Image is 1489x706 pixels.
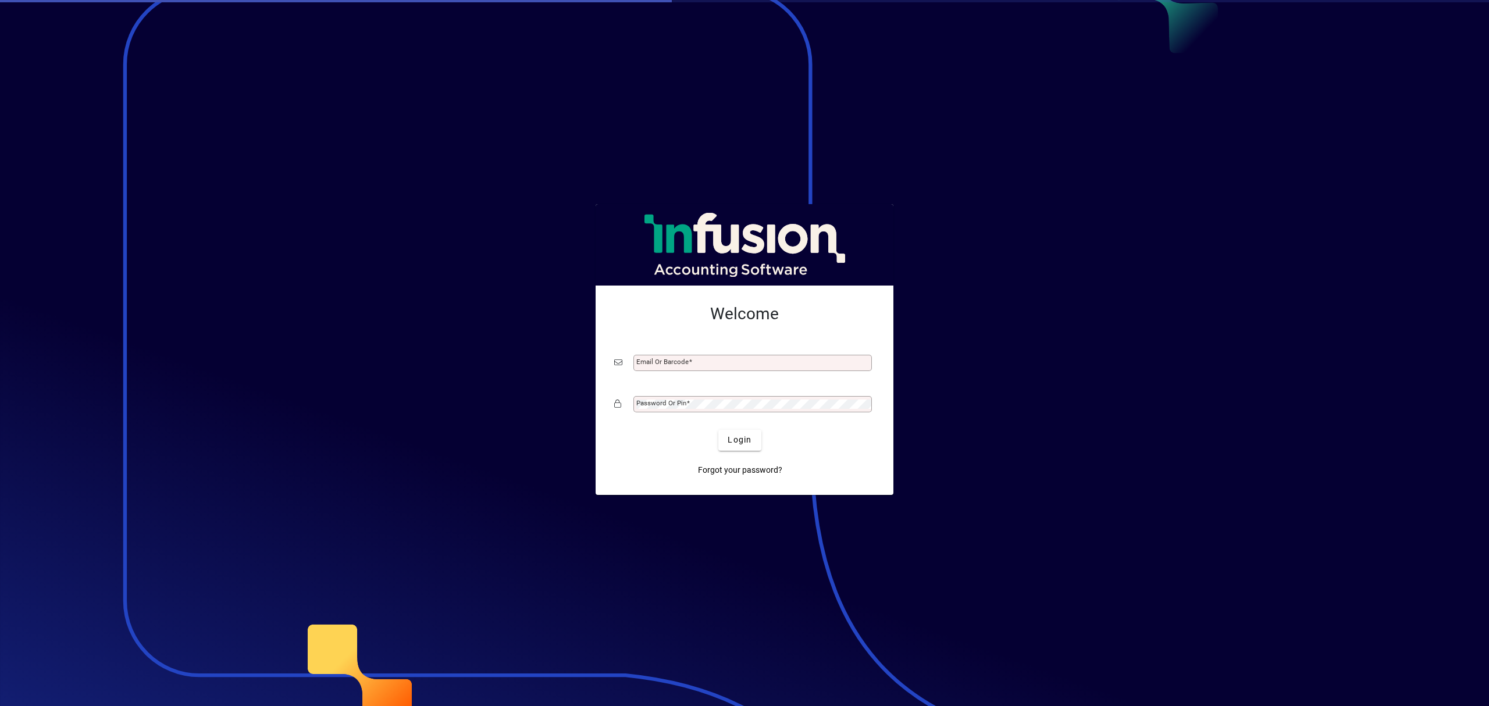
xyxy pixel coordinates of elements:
[718,430,761,451] button: Login
[636,399,686,407] mat-label: Password or Pin
[636,358,689,366] mat-label: Email or Barcode
[698,464,782,476] span: Forgot your password?
[728,434,751,446] span: Login
[693,460,787,481] a: Forgot your password?
[614,304,875,324] h2: Welcome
